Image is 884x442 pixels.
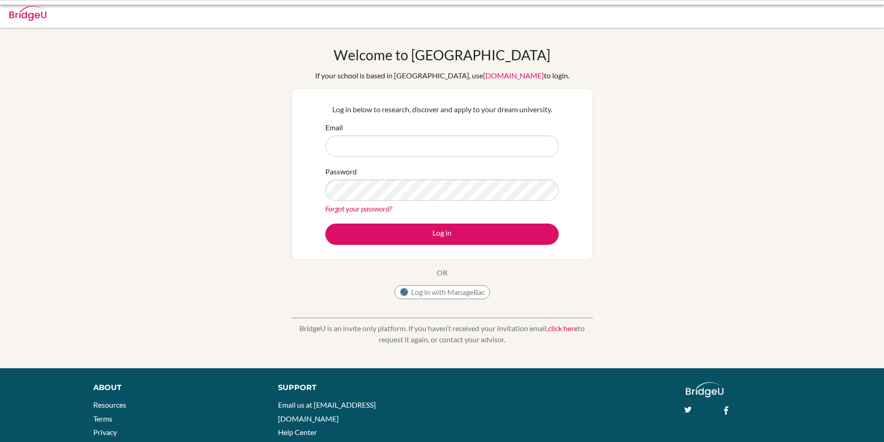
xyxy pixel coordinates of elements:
div: If your school is based in [GEOGRAPHIC_DATA], use to login. [315,70,569,81]
h1: Welcome to [GEOGRAPHIC_DATA] [334,46,550,63]
a: Help Center [278,428,317,436]
label: Password [325,166,357,177]
p: OR [437,267,447,278]
a: Forgot your password? [325,204,392,213]
a: [DOMAIN_NAME] [483,71,544,80]
p: BridgeU is an invite only platform. If you haven’t received your invitation email, to request it ... [291,323,593,345]
a: Resources [93,400,126,409]
a: Terms [93,414,112,423]
a: click here [548,324,578,333]
img: Bridge-U [9,6,46,21]
div: Support [278,382,431,393]
div: About [93,382,257,393]
a: Privacy [93,428,117,436]
button: Log in with ManageBac [394,285,490,299]
p: Log in below to research, discover and apply to your dream university. [325,104,559,115]
button: Log in [325,224,559,245]
a: Email us at [EMAIL_ADDRESS][DOMAIN_NAME] [278,400,376,423]
label: Email [325,122,343,133]
img: logo_white@2x-f4f0deed5e89b7ecb1c2cc34c3e3d731f90f0f143d5ea2071677605dd97b5244.png [686,382,723,397]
